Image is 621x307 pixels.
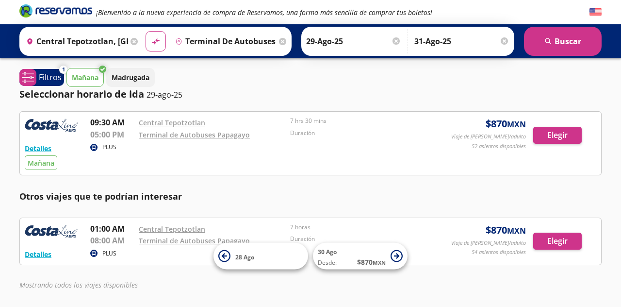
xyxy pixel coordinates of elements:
a: Brand Logo [19,3,92,21]
button: Mañana [66,68,104,87]
span: 1 [62,66,65,74]
p: 05:00 PM [90,129,134,140]
p: Seleccionar horario de ida [19,87,144,102]
button: 30 AgoDesde:$870MXN [313,243,408,270]
p: Duración [290,235,437,243]
em: Mostrando todos los viajes disponibles [19,280,138,290]
span: $ 870 [486,223,526,238]
img: RESERVAMOS [25,223,78,242]
a: Central Tepotzotlan [139,224,205,234]
input: Opcional [414,29,509,53]
span: Mañana [28,158,54,168]
p: Filtros [39,71,62,83]
span: 28 Ago [235,253,254,261]
span: $ 870 [357,257,386,267]
p: 7 hrs 30 mins [290,117,437,125]
p: Duración [290,129,437,137]
button: Madrugada [106,68,155,87]
p: 7 horas [290,223,437,232]
p: 01:00 AM [90,223,134,235]
p: 54 asientos disponibles [472,248,526,256]
input: Buscar Destino [171,29,277,53]
p: Mañana [72,72,98,83]
span: $ 870 [486,117,526,131]
a: Terminal de Autobuses Papagayo [139,130,250,139]
span: Desde: [318,258,337,267]
p: Madrugada [112,72,149,83]
small: MXN [373,259,386,266]
button: Detalles [25,249,51,259]
button: Detalles [25,143,51,153]
input: Elegir Fecha [306,29,401,53]
a: Terminal de Autobuses Papagayo [139,236,250,245]
p: PLUS [102,249,116,258]
em: ¡Bienvenido a la nueva experiencia de compra de Reservamos, una forma más sencilla de comprar tus... [96,8,432,17]
p: 08:00 AM [90,235,134,246]
a: Central Tepotzotlan [139,118,205,127]
small: MXN [507,225,526,236]
button: 28 Ago [213,243,308,270]
p: 29-ago-25 [147,89,182,101]
input: Buscar Origen [22,29,128,53]
i: Brand Logo [19,3,92,18]
p: Otros viajes que te podrían interesar [19,190,602,203]
p: PLUS [102,143,116,152]
button: Elegir [533,127,582,144]
button: Elegir [533,233,582,250]
p: Viaje de [PERSON_NAME]/adulto [451,133,526,141]
button: 1Filtros [19,69,64,86]
button: English [589,6,602,18]
span: 30 Ago [318,248,337,256]
small: MXN [507,119,526,130]
button: Buscar [524,27,602,56]
p: 09:30 AM [90,117,134,128]
p: 52 asientos disponibles [472,142,526,151]
p: Viaje de [PERSON_NAME]/adulto [451,239,526,247]
img: RESERVAMOS [25,117,78,136]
